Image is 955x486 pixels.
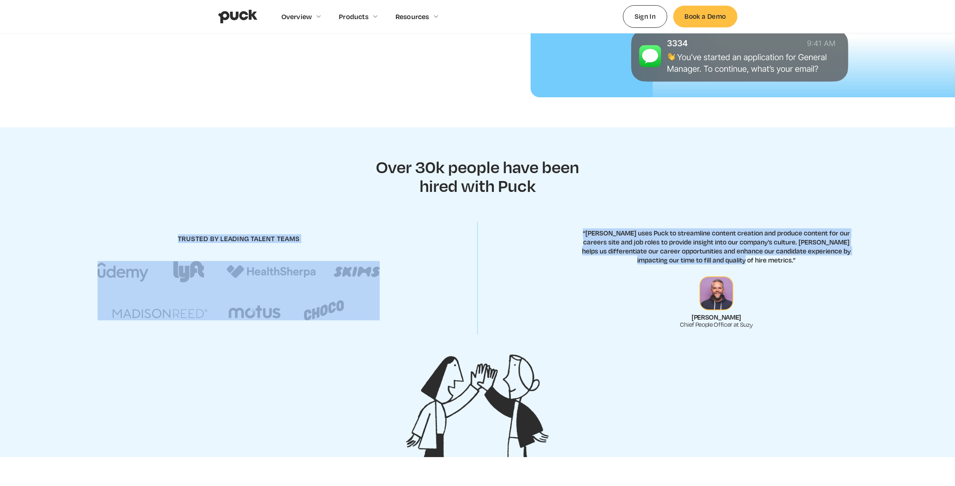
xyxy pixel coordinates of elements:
[692,313,741,321] div: [PERSON_NAME]
[673,6,737,27] a: Book a Demo
[396,12,429,21] div: Resources
[575,228,857,264] p: “[PERSON_NAME] uses Puck to streamline content creation and produce content for our careers site ...
[339,12,368,21] div: Products
[623,5,668,27] a: Sign In
[178,234,300,243] h4: trusted by leading talent teams
[367,157,588,195] h2: Over 30k people have been hired with Puck
[680,321,752,328] div: Chief People Officer at Suzy
[281,12,312,21] div: Overview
